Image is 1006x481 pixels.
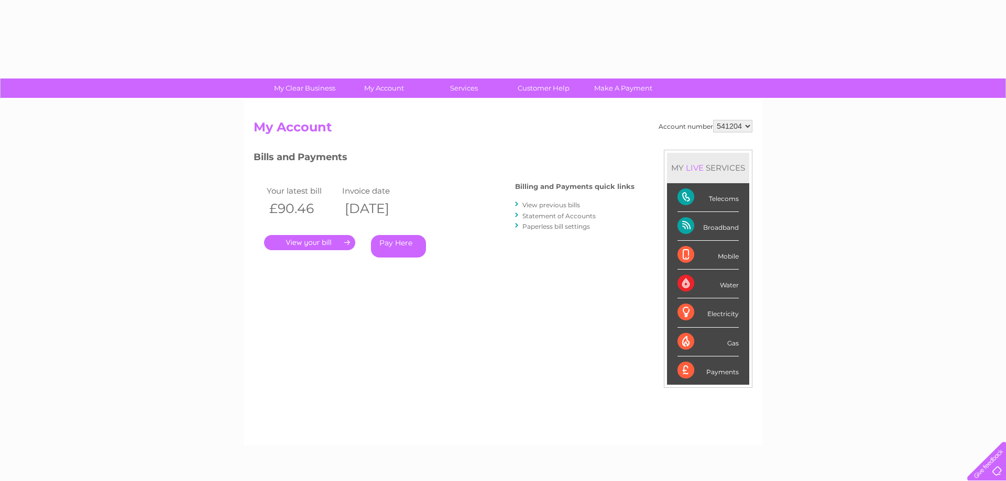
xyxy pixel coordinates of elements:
a: Statement of Accounts [522,212,596,220]
div: Payments [677,356,739,385]
div: Account number [659,120,752,132]
a: View previous bills [522,201,580,209]
a: Services [421,79,507,98]
div: Mobile [677,241,739,270]
a: My Clear Business [261,79,348,98]
a: Paperless bill settings [522,222,590,230]
h3: Bills and Payments [254,150,635,168]
th: [DATE] [340,198,415,219]
h4: Billing and Payments quick links [515,183,635,191]
h2: My Account [254,120,752,140]
a: Pay Here [371,235,426,258]
td: Your latest bill [264,184,340,198]
a: My Account [341,79,428,98]
div: Broadband [677,212,739,241]
a: Make A Payment [580,79,666,98]
div: Telecoms [677,183,739,212]
a: . [264,235,355,250]
div: MY SERVICES [667,153,749,183]
div: Gas [677,328,739,356]
a: Customer Help [500,79,587,98]
td: Invoice date [340,184,415,198]
div: Water [677,270,739,298]
div: Electricity [677,298,739,327]
th: £90.46 [264,198,340,219]
div: LIVE [684,163,706,173]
